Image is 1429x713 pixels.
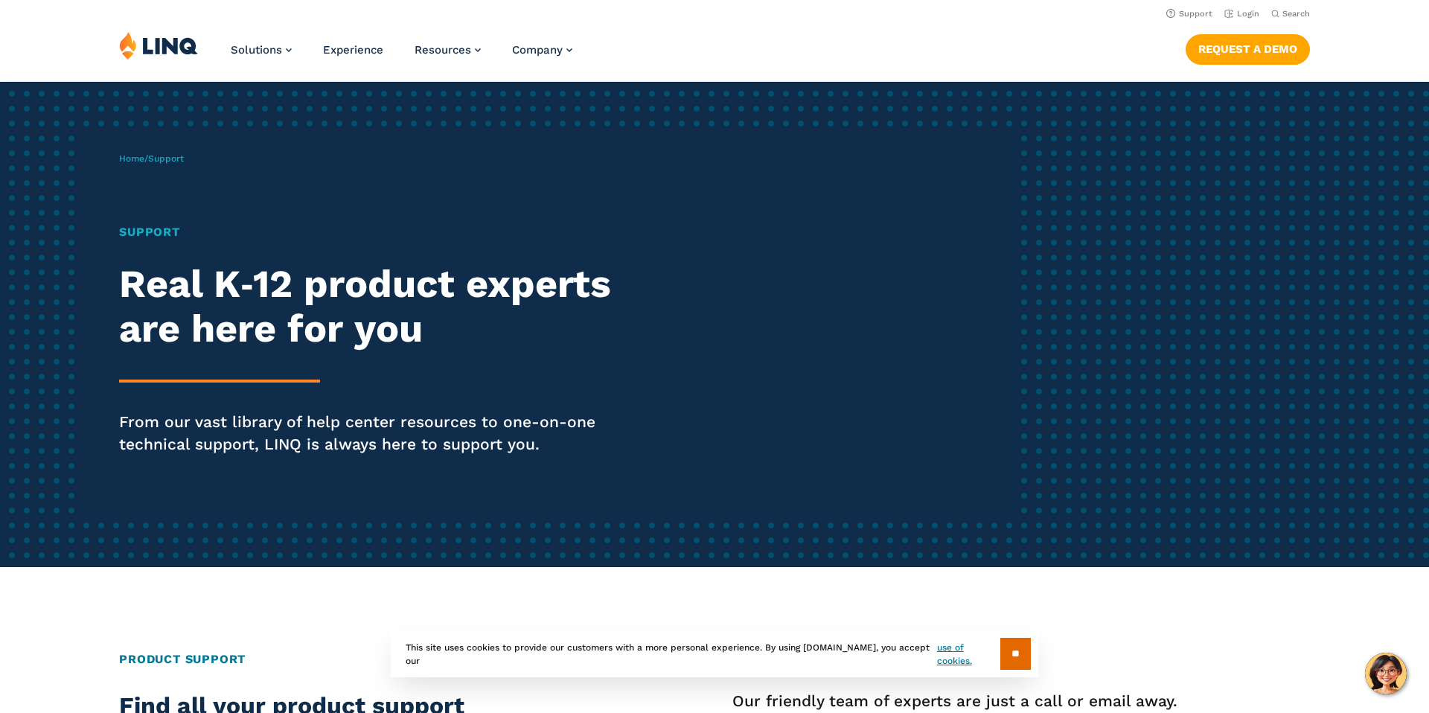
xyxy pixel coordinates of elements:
[1282,9,1310,19] span: Search
[1166,9,1212,19] a: Support
[937,641,1000,668] a: use of cookies.
[512,43,563,57] span: Company
[231,43,282,57] span: Solutions
[1365,653,1407,694] button: Hello, have a question? Let’s chat.
[119,31,198,60] img: LINQ | K‑12 Software
[119,153,184,164] span: /
[1271,8,1310,19] button: Open Search Bar
[1186,31,1310,64] nav: Button Navigation
[1186,34,1310,64] a: Request a Demo
[119,650,1310,668] h2: Product Support
[119,153,144,164] a: Home
[512,43,572,57] a: Company
[148,153,184,164] span: Support
[119,262,670,351] h2: Real K‑12 product experts are here for you
[1224,9,1259,19] a: Login
[231,31,572,80] nav: Primary Navigation
[231,43,292,57] a: Solutions
[415,43,471,57] span: Resources
[415,43,481,57] a: Resources
[323,43,383,57] a: Experience
[391,630,1038,677] div: This site uses cookies to provide our customers with a more personal experience. By using [DOMAIN...
[119,223,670,241] h1: Support
[119,411,670,455] p: From our vast library of help center resources to one-on-one technical support, LINQ is always he...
